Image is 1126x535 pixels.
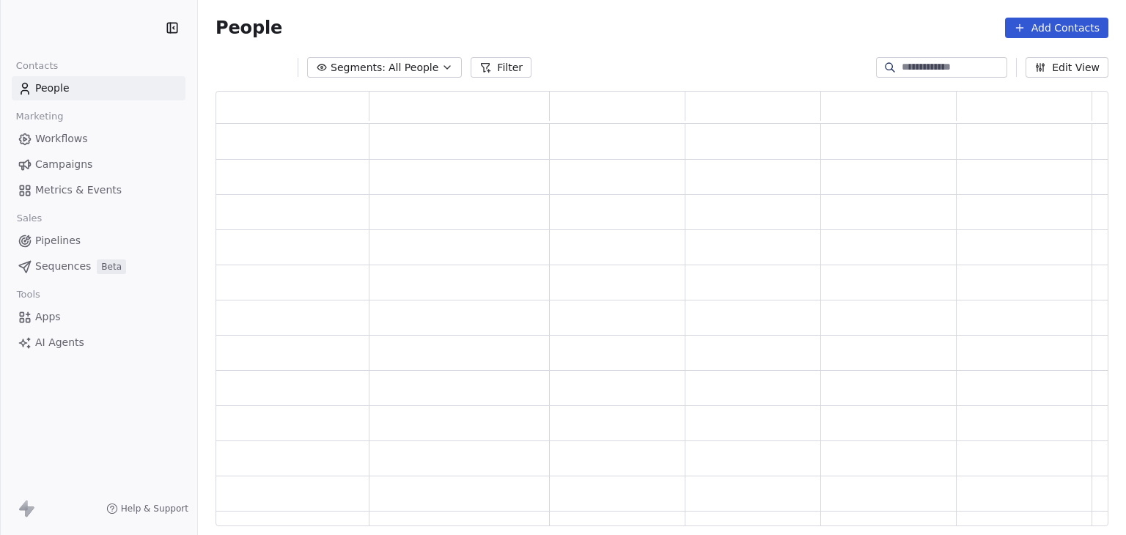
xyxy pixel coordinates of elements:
span: People [35,81,70,96]
button: Filter [471,57,531,78]
span: AI Agents [35,335,84,350]
span: Beta [97,259,126,274]
span: Campaigns [35,157,92,172]
button: Add Contacts [1005,18,1108,38]
a: Pipelines [12,229,185,253]
span: Workflows [35,131,88,147]
span: Segments: [331,60,386,75]
a: Help & Support [106,503,188,514]
a: Campaigns [12,152,185,177]
a: Workflows [12,127,185,151]
span: Pipelines [35,233,81,248]
a: Apps [12,305,185,329]
a: AI Agents [12,331,185,355]
button: Edit View [1026,57,1108,78]
span: Contacts [10,55,65,77]
span: People [216,17,282,39]
a: People [12,76,185,100]
span: Marketing [10,106,70,128]
span: Sales [10,207,48,229]
span: Tools [10,284,46,306]
span: Help & Support [121,503,188,514]
span: All People [389,60,438,75]
span: Apps [35,309,61,325]
a: Metrics & Events [12,178,185,202]
a: SequencesBeta [12,254,185,278]
span: Sequences [35,259,91,274]
span: Metrics & Events [35,182,122,198]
